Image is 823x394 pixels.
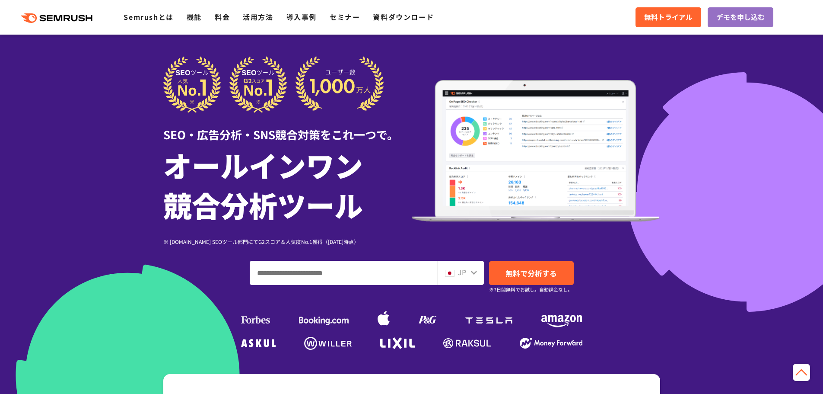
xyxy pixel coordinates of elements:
[250,261,437,285] input: ドメイン、キーワードまたはURLを入力してください
[187,12,202,22] a: 機能
[489,261,574,285] a: 無料で分析する
[716,12,765,23] span: デモを申し込む
[644,12,693,23] span: 無料トライアル
[286,12,317,22] a: 導入事例
[708,7,773,27] a: デモを申し込む
[215,12,230,22] a: 料金
[163,145,412,224] h1: オールインワン 競合分析ツール
[163,113,412,143] div: SEO・広告分析・SNS競合対策をこれ一つで。
[636,7,701,27] a: 無料トライアル
[373,12,434,22] a: 資料ダウンロード
[746,360,813,384] iframe: Help widget launcher
[458,267,466,277] span: JP
[505,268,557,279] span: 無料で分析する
[124,12,173,22] a: Semrushとは
[163,237,412,246] div: ※ [DOMAIN_NAME] SEOツール部門にてG2スコア＆人気度No.1獲得（[DATE]時点）
[489,285,572,294] small: ※7日間無料でお試し。自動課金なし。
[243,12,273,22] a: 活用方法
[330,12,360,22] a: セミナー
